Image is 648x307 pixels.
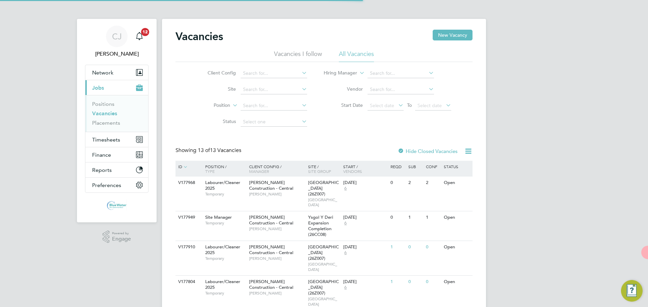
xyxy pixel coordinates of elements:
button: Timesheets [85,132,148,147]
span: Select date [370,102,394,109]
a: Vacancies [92,110,117,117]
div: V177910 [177,241,200,253]
span: [PERSON_NAME] Construction - Central [249,214,293,226]
span: [GEOGRAPHIC_DATA] [308,262,340,272]
button: Preferences [85,178,148,192]
span: Labourer/Cleaner 2025 [205,279,240,290]
span: Jobs [92,85,104,91]
span: [PERSON_NAME] Construction - Central [249,279,293,290]
div: Open [442,241,471,253]
div: [DATE] [343,244,387,250]
span: [GEOGRAPHIC_DATA] (26Z007) [308,279,339,296]
div: Start / [342,161,389,177]
label: Status [197,118,236,124]
span: [GEOGRAPHIC_DATA] (26Z007) [308,180,339,197]
label: Vendor [324,86,363,92]
button: Reports [85,162,148,177]
div: 2 [424,177,442,189]
span: [PERSON_NAME] [249,290,305,296]
span: 6 [343,186,348,191]
div: Open [442,177,471,189]
span: To [405,101,414,110]
span: [PERSON_NAME] [249,191,305,197]
label: Start Date [324,102,363,108]
label: Position [191,102,230,109]
span: Labourer/Cleaner 2025 [205,244,240,255]
span: Site Manager [205,214,232,220]
input: Search for... [368,85,434,94]
div: 0 [389,211,406,224]
button: Engage Resource Center [621,280,643,302]
span: Temporary [205,256,246,261]
span: Conor Jenkins [85,50,148,58]
label: Site [197,86,236,92]
a: 12 [133,26,146,47]
div: 0 [389,177,406,189]
span: [PERSON_NAME] [249,226,305,232]
span: Temporary [205,290,246,296]
div: V177968 [177,177,200,189]
div: [DATE] [343,180,387,186]
input: Search for... [368,69,434,78]
li: All Vacancies [339,50,374,62]
div: Open [442,211,471,224]
button: Jobs [85,80,148,95]
span: CJ [112,32,122,41]
label: Hide Closed Vacancies [398,148,458,154]
div: 1 [389,241,406,253]
label: Client Config [197,70,236,76]
h2: Vacancies [175,30,223,43]
a: Placements [92,120,120,126]
div: Site / [306,161,342,177]
li: Vacancies I follow [274,50,322,62]
input: Search for... [241,101,307,111]
span: [PERSON_NAME] Construction - Central [249,180,293,191]
div: 1 [424,211,442,224]
span: [PERSON_NAME] Construction - Central [249,244,293,255]
div: Reqd [389,161,406,172]
div: Sub [407,161,424,172]
div: [DATE] [343,215,387,220]
button: Network [85,65,148,80]
input: Search for... [241,85,307,94]
span: Reports [92,167,112,173]
a: Go to home page [85,199,148,210]
button: Finance [85,147,148,162]
span: 6 [343,250,348,256]
img: bluewaterwales-logo-retina.png [107,199,127,210]
span: 13 of [198,147,210,154]
div: 0 [424,241,442,253]
div: Open [442,276,471,288]
div: 2 [407,177,424,189]
div: [DATE] [343,279,387,285]
span: Engage [112,236,131,242]
div: 1 [389,276,406,288]
span: [PERSON_NAME] [249,256,305,261]
nav: Main navigation [77,19,157,222]
div: Jobs [85,95,148,132]
input: Select one [241,117,307,127]
span: 6 [343,220,348,226]
span: [GEOGRAPHIC_DATA] [308,296,340,307]
input: Search for... [241,69,307,78]
div: Client Config / [247,161,306,177]
span: 6 [343,285,348,290]
span: Vendors [343,168,362,174]
span: Finance [92,152,111,158]
span: Ysgol Y Deri Expansion Completion (26CC08) [308,214,333,237]
button: New Vacancy [433,30,473,40]
div: 0 [424,276,442,288]
span: Manager [249,168,269,174]
span: Type [205,168,215,174]
div: Conf [424,161,442,172]
a: CJ[PERSON_NAME] [85,26,148,58]
div: Showing [175,147,243,154]
span: Timesheets [92,136,120,143]
span: 13 Vacancies [198,147,241,154]
span: Temporary [205,191,246,197]
div: 0 [407,241,424,253]
div: V177804 [177,276,200,288]
div: V177949 [177,211,200,224]
span: Powered by [112,231,131,236]
div: ID [177,161,200,173]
